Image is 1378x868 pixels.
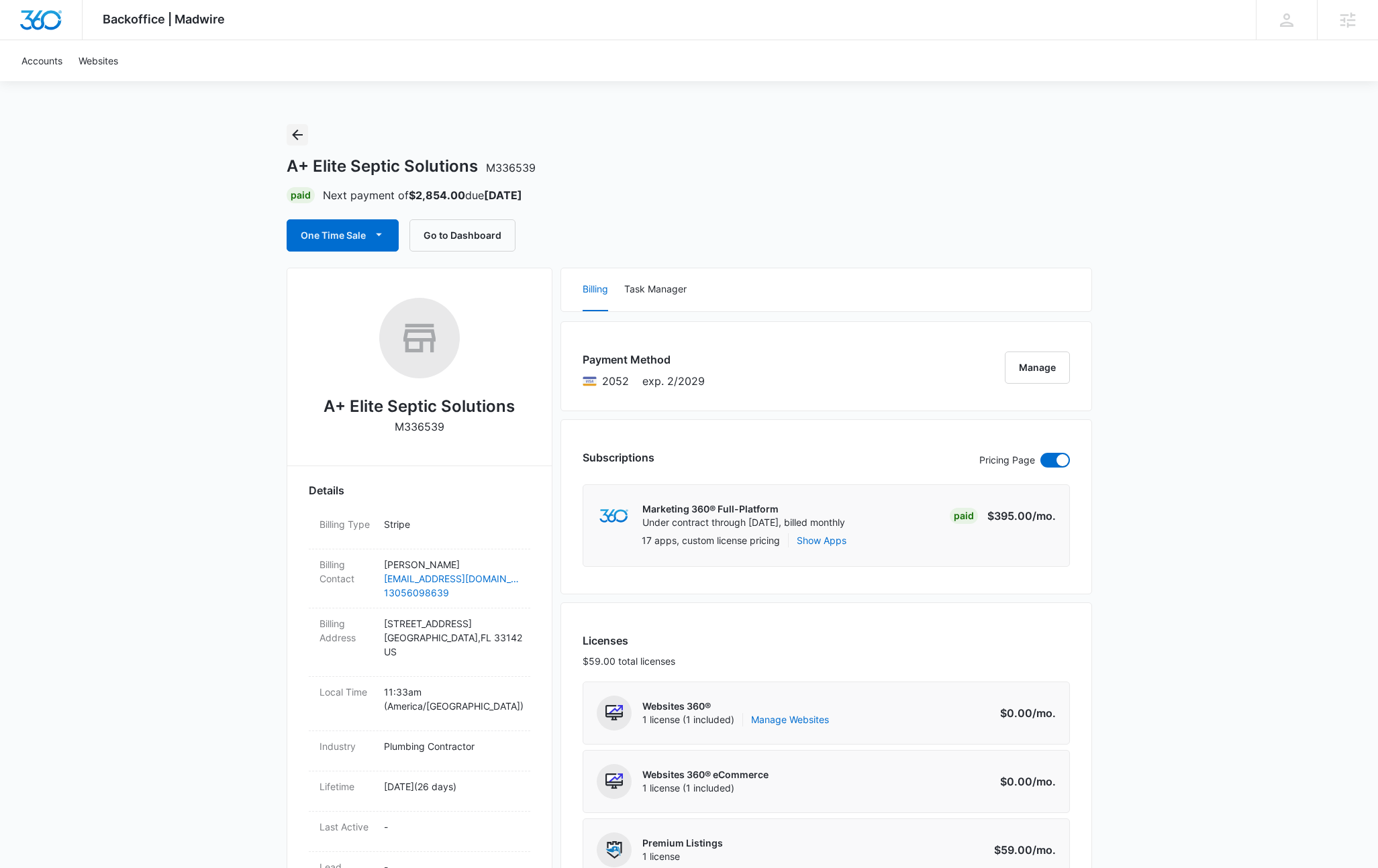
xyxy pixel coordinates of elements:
[1032,706,1056,720] span: /mo.
[642,516,845,529] p: Under contract through [DATE], billed monthly
[309,509,530,549] div: Billing TypeStripe
[642,502,845,516] p: Marketing 360® Full-Platform
[979,453,1035,468] p: Pricing Page
[384,685,520,713] p: 11:33am ( America/[GEOGRAPHIC_DATA] )
[642,533,780,547] p: 17 apps, custom license pricing
[987,508,1056,524] p: $395.00
[13,40,70,81] a: Accounts
[409,219,515,252] button: Go to Dashboard
[309,771,530,812] div: Lifetime[DATE](26 days)
[409,188,465,202] strong: $2,854.00
[384,517,520,531] p: Stripe
[384,779,520,794] p: [DATE] ( 26 days )
[642,713,829,726] span: 1 license (1 included)
[384,586,520,600] a: 13056098639
[309,549,530,608] div: Billing Contact[PERSON_NAME][EMAIL_ADDRESS][DOMAIN_NAME]13056098639
[950,508,978,524] div: Paid
[309,812,530,852] div: Last Active-
[993,705,1056,721] p: $0.00
[309,608,530,677] div: Billing Address[STREET_ADDRESS][GEOGRAPHIC_DATA],FL 33142US
[642,373,705,389] span: exp. 2/2029
[384,820,520,834] p: -
[624,268,687,311] button: Task Manager
[324,394,515,419] h2: A+ Elite Septic Solutions
[583,268,608,311] button: Billing
[287,187,315,203] div: Paid
[319,820,373,834] dt: Last Active
[319,685,373,699] dt: Local Time
[103,12,225,26] span: Backoffice | Madwire
[287,124,308,146] button: Back
[395,419,444,435] p: M336539
[602,373,629,389] span: Visa ending with
[642,700,829,713] p: Websites 360®
[797,533,846,547] button: Show Apps
[319,616,373,645] dt: Billing Address
[993,842,1056,858] p: $59.00
[1032,509,1056,523] span: /mo.
[319,779,373,794] dt: Lifetime
[1032,843,1056,857] span: /mo.
[642,781,769,795] span: 1 license (1 included)
[319,739,373,753] dt: Industry
[583,351,705,368] h3: Payment Method
[287,156,536,176] h1: A+ Elite Septic Solutions
[486,161,536,174] span: M336539
[484,188,522,202] strong: [DATE]
[70,40,126,81] a: Websites
[319,517,373,531] dt: Billing Type
[583,633,675,649] h3: Licenses
[384,572,520,586] a: [EMAIL_ADDRESS][DOMAIN_NAME]
[993,773,1056,790] p: $0.00
[751,713,829,726] a: Manage Websites
[319,557,373,586] dt: Billing Contact
[1032,775,1056,788] span: /mo.
[309,731,530,771] div: IndustryPlumbing Contractor
[309,677,530,731] div: Local Time11:33am (America/[GEOGRAPHIC_DATA])
[384,557,520,572] p: [PERSON_NAME]
[583,654,675,668] p: $59.00 total licenses
[384,616,520,659] p: [STREET_ADDRESS] [GEOGRAPHIC_DATA] , FL 33142 US
[309,482,344,498] span: Details
[323,187,522,203] p: Next payment of due
[642,768,769,781] p: Websites 360® eCommerce
[583,449,654,466] h3: Subscriptions
[599,509,628,523] img: marketing360Logo
[1005,351,1070,384] button: Manage
[642,850,723,863] span: 1 license
[642,836,723,850] p: Premium Listings
[384,739,520,753] p: Plumbing Contractor
[287,219,399,252] button: One Time Sale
